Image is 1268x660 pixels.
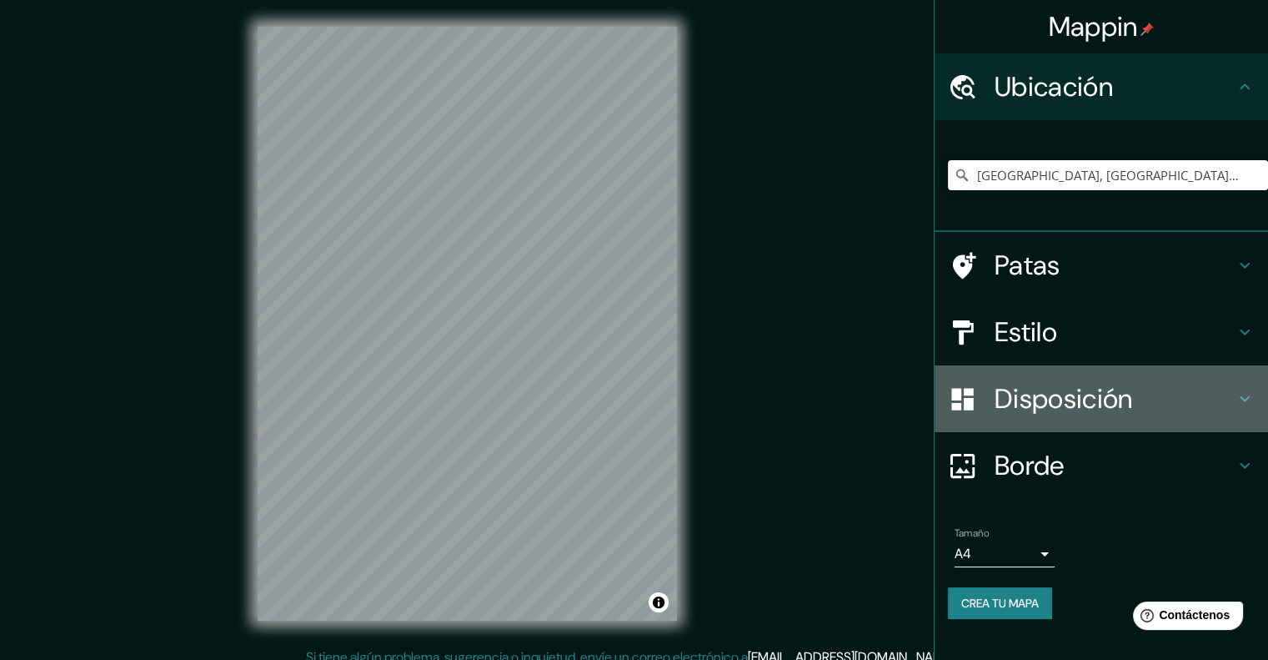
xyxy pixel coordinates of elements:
[955,545,971,562] font: A4
[935,232,1268,299] div: Patas
[995,248,1060,283] font: Patas
[1120,595,1250,642] iframe: Lanzador de widgets de ayuda
[1140,23,1154,36] img: pin-icon.png
[935,53,1268,120] div: Ubicación
[935,365,1268,432] div: Disposición
[955,541,1055,567] div: A4
[995,69,1113,104] font: Ubicación
[935,299,1268,365] div: Estilo
[995,381,1132,416] font: Disposición
[1049,9,1138,44] font: Mappin
[961,596,1039,611] font: Crea tu mapa
[995,315,1057,350] font: Estilo
[258,27,677,621] canvas: Mapa
[955,526,989,540] font: Tamaño
[995,448,1065,483] font: Borde
[935,432,1268,499] div: Borde
[948,587,1052,619] button: Crea tu mapa
[948,160,1268,190] input: Elige tu ciudad o zona
[649,592,669,612] button: Activar o desactivar atribución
